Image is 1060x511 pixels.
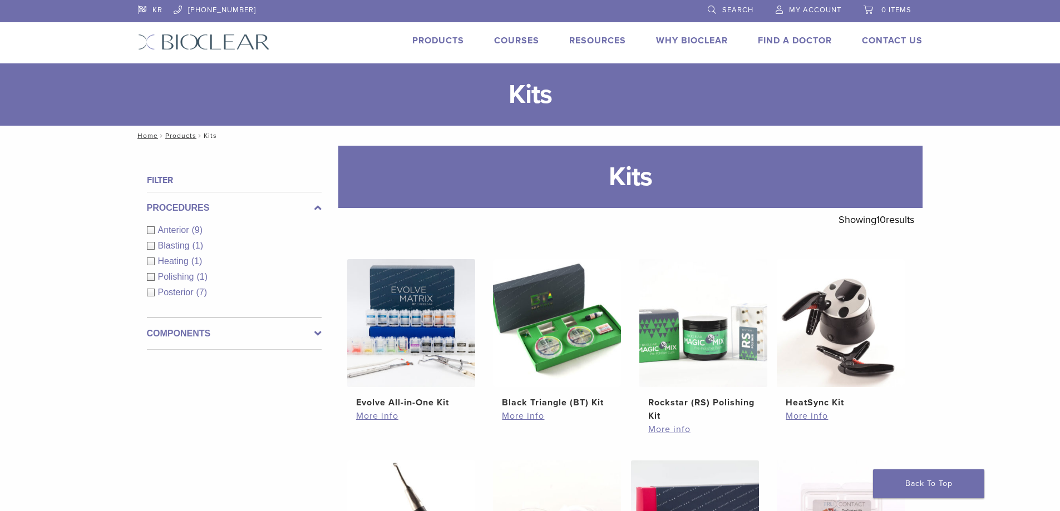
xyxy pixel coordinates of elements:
[130,126,931,146] nav: Kits
[639,259,768,423] a: Rockstar (RS) Polishing KitRockstar (RS) Polishing Kit
[862,35,923,46] a: Contact Us
[191,256,203,266] span: (1)
[196,287,208,297] span: (7)
[338,146,923,208] h1: Kits
[569,35,626,46] a: Resources
[492,259,622,409] a: Black Triangle (BT) KitBlack Triangle (BT) Kit
[158,225,192,235] span: Anterior
[158,287,196,297] span: Posterior
[786,409,896,423] a: More info
[881,6,911,14] span: 0 items
[196,133,204,138] span: /
[789,6,841,14] span: My Account
[134,132,158,140] a: Home
[356,396,466,409] h2: Evolve All-in-One Kit
[776,259,906,409] a: HeatSync KitHeatSync Kit
[656,35,728,46] a: Why Bioclear
[839,208,914,231] p: Showing results
[502,409,612,423] a: More info
[347,259,476,409] a: Evolve All-in-One KitEvolve All-in-One Kit
[165,132,196,140] a: Products
[147,327,322,340] label: Components
[158,256,191,266] span: Heating
[876,214,886,226] span: 10
[158,241,193,250] span: Blasting
[648,423,758,436] a: More info
[158,272,197,281] span: Polishing
[147,201,322,215] label: Procedures
[356,409,466,423] a: More info
[493,259,621,387] img: Black Triangle (BT) Kit
[138,34,270,50] img: Bioclear
[412,35,464,46] a: Products
[722,6,753,14] span: Search
[158,133,165,138] span: /
[639,259,767,387] img: Rockstar (RS) Polishing Kit
[786,396,896,409] h2: HeatSync Kit
[192,225,203,235] span: (9)
[502,396,612,409] h2: Black Triangle (BT) Kit
[873,469,984,498] a: Back To Top
[347,259,475,387] img: Evolve All-in-One Kit
[777,259,905,387] img: HeatSync Kit
[494,35,539,46] a: Courses
[648,396,758,423] h2: Rockstar (RS) Polishing Kit
[758,35,832,46] a: Find A Doctor
[196,272,208,281] span: (1)
[147,173,322,187] h4: Filter
[192,241,203,250] span: (1)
